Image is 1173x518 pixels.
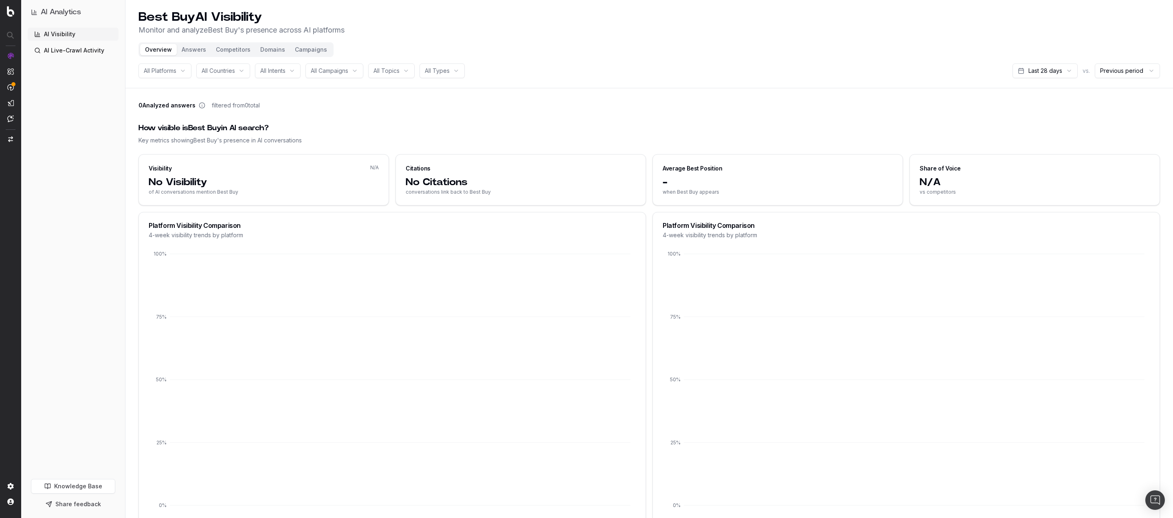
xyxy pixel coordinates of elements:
span: vs. [1083,67,1090,75]
span: conversations link back to Best Buy [406,189,636,195]
a: AI Live-Crawl Activity [28,44,119,57]
tspan: 100% [154,251,167,257]
tspan: 75% [670,314,681,320]
button: Answers [177,44,211,55]
button: Domains [255,44,290,55]
tspan: 25% [156,439,167,446]
tspan: 100% [668,251,681,257]
div: How visible is Best Buy in AI search? [138,122,1160,134]
div: Open Intercom Messenger [1145,490,1165,510]
span: N/A [370,164,379,171]
img: Analytics [7,52,14,59]
tspan: 0% [159,502,167,508]
img: Intelligence [7,68,14,75]
tspan: 25% [670,439,681,446]
img: Activation [7,84,14,91]
div: Platform Visibility Comparison [149,222,636,229]
tspan: 50% [156,376,167,382]
span: All Intents [260,67,286,75]
button: Competitors [211,44,255,55]
div: Citations [406,164,431,173]
span: N/A [920,176,1150,189]
span: of AI conversations mention Best Buy [149,189,379,195]
button: AI Analytics [31,7,115,18]
span: filtered from 0 total [212,101,260,109]
span: vs competitors [920,189,1150,195]
h1: AI Analytics [41,7,81,18]
img: Botify logo [7,6,14,17]
span: - [663,176,893,189]
div: Platform Visibility Comparison [663,222,1150,229]
button: Overview [140,44,177,55]
div: 4-week visibility trends by platform [663,231,1150,239]
span: All Countries [202,67,235,75]
img: Assist [7,115,14,122]
button: Campaigns [290,44,332,55]
div: Share of Voice [920,164,961,173]
h1: Best Buy AI Visibility [138,10,345,24]
tspan: 50% [670,376,681,382]
div: Key metrics showing Best Buy 's presence in AI conversations [138,136,1160,144]
span: All Campaigns [311,67,348,75]
tspan: 75% [156,314,167,320]
img: My account [7,498,14,505]
img: Setting [7,483,14,490]
a: Knowledge Base [31,479,115,494]
span: No Citations [406,176,636,189]
tspan: 0% [673,502,681,508]
button: Share feedback [31,497,115,511]
div: Average Best Position [663,164,723,173]
span: All Topics [373,67,400,75]
a: AI Visibility [28,28,119,41]
p: Monitor and analyze Best Buy 's presence across AI platforms [138,24,345,36]
span: All Platforms [144,67,176,75]
span: when Best Buy appears [663,189,893,195]
span: 0 Analyzed answers [138,101,195,109]
div: 4-week visibility trends by platform [149,231,636,239]
img: Switch project [8,136,13,142]
div: Visibility [149,164,172,173]
img: Studio [7,100,14,106]
span: No Visibility [149,176,379,189]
